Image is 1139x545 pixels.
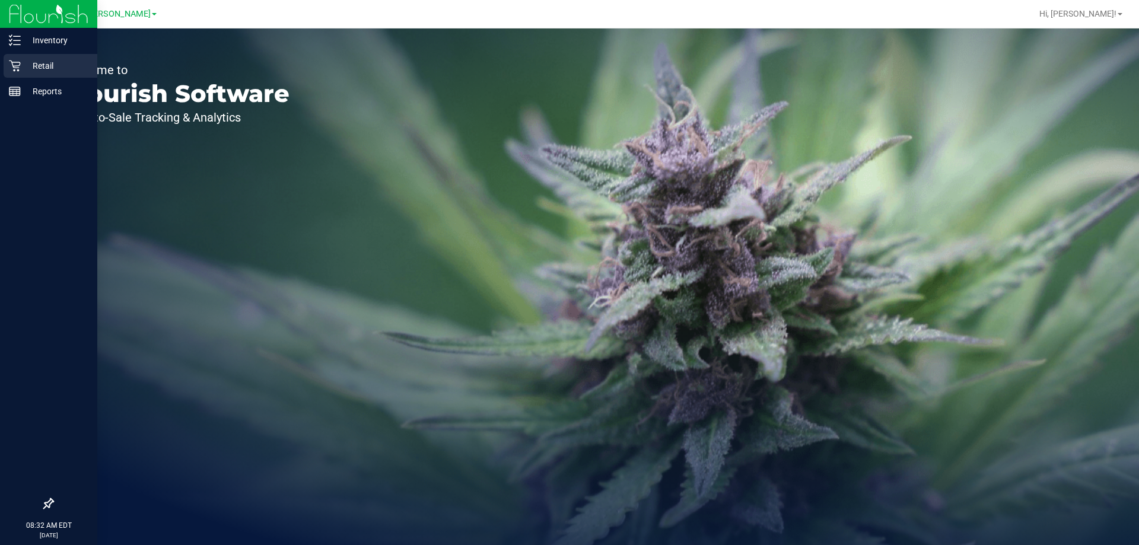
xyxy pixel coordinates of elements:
p: Flourish Software [64,82,289,106]
p: Retail [21,59,92,73]
span: [PERSON_NAME] [85,9,151,19]
p: 08:32 AM EDT [5,520,92,531]
p: Inventory [21,33,92,47]
inline-svg: Retail [9,60,21,72]
inline-svg: Reports [9,85,21,97]
p: [DATE] [5,531,92,540]
span: Hi, [PERSON_NAME]! [1039,9,1116,18]
p: Seed-to-Sale Tracking & Analytics [64,111,289,123]
inline-svg: Inventory [9,34,21,46]
p: Welcome to [64,64,289,76]
p: Reports [21,84,92,98]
